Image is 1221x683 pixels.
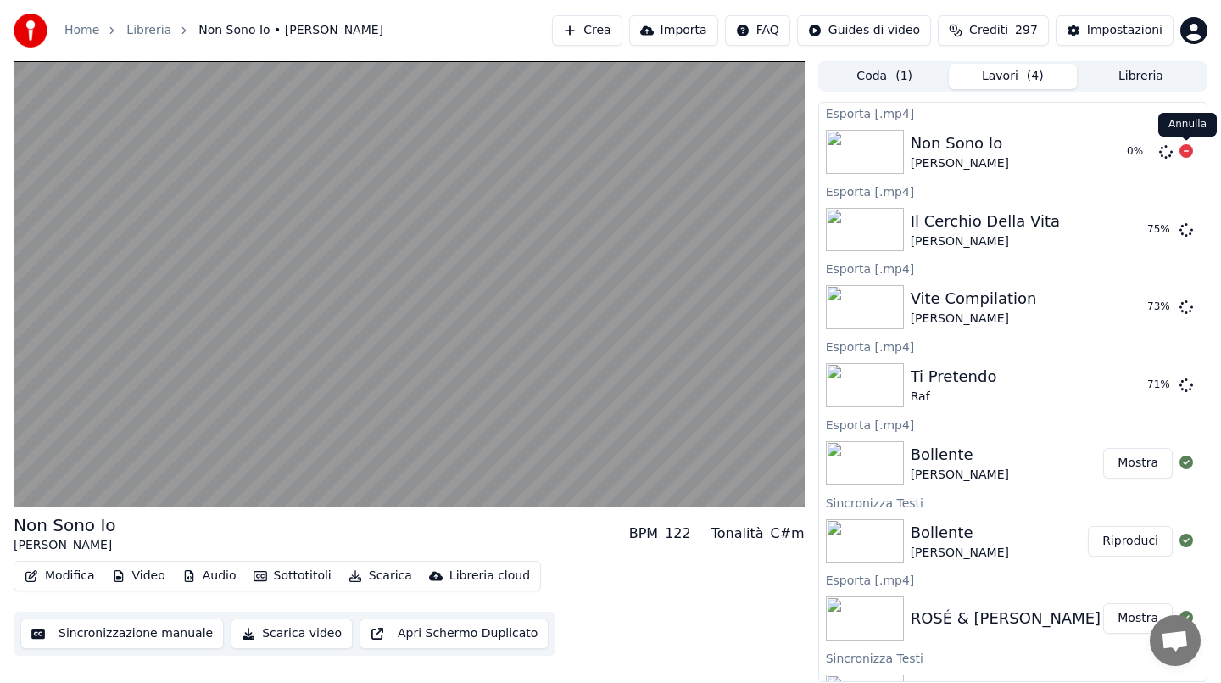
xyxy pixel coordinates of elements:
[342,564,419,588] button: Scarica
[1087,22,1162,39] div: Impostazioni
[1088,526,1173,557] button: Riproduci
[126,22,171,39] a: Libreria
[665,523,691,544] div: 122
[1150,615,1201,666] div: Aprire la chat
[1077,64,1205,89] button: Libreria
[911,287,1037,311] div: Vite Compilation
[725,15,790,46] button: FAQ
[1158,113,1217,137] div: Annulla
[821,64,949,89] button: Coda
[552,15,622,46] button: Crea
[819,336,1207,356] div: Esporta [.mp4]
[1103,448,1173,479] button: Mostra
[911,210,1060,233] div: Il Cerchio Della Vita
[711,523,764,544] div: Tonalità
[797,15,931,46] button: Guides di video
[198,22,383,39] span: Non Sono Io • [PERSON_NAME]
[949,64,1077,89] button: Lavori
[449,568,530,585] div: Libreria cloud
[895,68,912,85] span: ( 1 )
[14,537,116,554] div: [PERSON_NAME]
[819,181,1207,201] div: Esporta [.mp4]
[911,389,997,406] div: Raf
[360,619,549,649] button: Apri Schermo Duplicato
[247,564,338,588] button: Sottotitoli
[1147,300,1173,314] div: 73 %
[911,545,1009,562] div: [PERSON_NAME]
[1015,22,1038,39] span: 297
[969,22,1008,39] span: Crediti
[911,155,1009,172] div: [PERSON_NAME]
[1147,378,1173,392] div: 71 %
[911,607,1148,630] div: ROSÉ & [PERSON_NAME] - APT.
[819,414,1207,434] div: Esporta [.mp4]
[64,22,99,39] a: Home
[911,233,1060,250] div: [PERSON_NAME]
[911,132,1009,155] div: Non Sono Io
[911,311,1037,328] div: [PERSON_NAME]
[629,523,658,544] div: BPM
[176,564,243,588] button: Audio
[629,15,718,46] button: Importa
[231,619,353,649] button: Scarica video
[20,619,224,649] button: Sincronizzazione manuale
[1103,603,1173,634] button: Mostra
[938,15,1049,46] button: Crediti297
[819,103,1207,123] div: Esporta [.mp4]
[105,564,172,588] button: Video
[911,521,1009,545] div: Bollente
[819,569,1207,590] div: Esporta [.mp4]
[14,513,116,537] div: Non Sono Io
[911,443,1009,467] div: Bollente
[64,22,383,39] nav: breadcrumb
[1127,145,1152,159] div: 0 %
[819,647,1207,668] div: Sincronizza Testi
[14,14,47,48] img: youka
[819,258,1207,278] div: Esporta [.mp4]
[18,564,102,588] button: Modifica
[819,492,1207,512] div: Sincronizza Testi
[1027,68,1044,85] span: ( 4 )
[1147,223,1173,237] div: 75 %
[770,523,804,544] div: C#m
[911,467,1009,484] div: [PERSON_NAME]
[1056,15,1174,46] button: Impostazioni
[911,365,997,389] div: Ti Pretendo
